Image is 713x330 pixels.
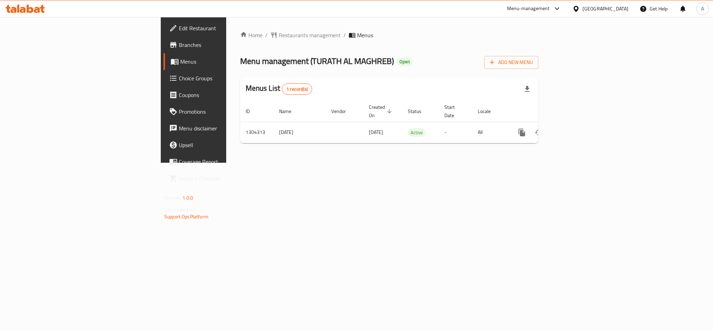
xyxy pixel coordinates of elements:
button: Change Status [530,124,547,141]
span: Status [408,107,430,115]
a: Coverage Report [164,153,280,170]
a: Promotions [164,103,280,120]
table: enhanced table [240,101,586,143]
div: Active [408,128,426,137]
th: Actions [508,101,586,122]
span: Choice Groups [179,74,274,82]
span: [DATE] [369,128,383,137]
span: Coupons [179,91,274,99]
a: Support.OpsPlatform [164,212,208,221]
a: Choice Groups [164,70,280,87]
span: Branches [179,41,274,49]
div: [GEOGRAPHIC_DATA] [583,5,628,13]
span: Add New Menu [490,58,533,67]
span: ID [246,107,259,115]
a: Coupons [164,87,280,103]
div: Total records count [282,83,312,95]
button: more [514,124,530,141]
td: All [472,122,508,143]
a: Upsell [164,137,280,153]
span: Menu management ( TURATH AL MAGHREB ) [240,53,394,69]
span: Menu disclaimer [179,124,274,132]
span: Vendor [331,107,355,115]
span: Menus [357,31,373,39]
li: / [343,31,346,39]
span: Locale [478,107,500,115]
span: A [701,5,704,13]
span: Version: [164,193,181,202]
span: Open [397,59,413,65]
span: Menus [180,57,274,66]
span: Restaurants management [279,31,341,39]
span: Created On [369,103,394,120]
button: Add New Menu [484,56,538,69]
a: Grocery Checklist [164,170,280,187]
span: Active [408,129,426,137]
a: Edit Restaurant [164,20,280,37]
div: Export file [519,81,536,97]
nav: breadcrumb [240,31,538,39]
a: Menu disclaimer [164,120,280,137]
a: Branches [164,37,280,53]
span: Edit Restaurant [179,24,274,32]
span: Coverage Report [179,158,274,166]
span: 1.0.0 [182,193,193,202]
div: Open [397,58,413,66]
span: Get support on: [164,205,196,214]
a: Menus [164,53,280,70]
span: Grocery Checklist [179,174,274,183]
span: Upsell [179,141,274,149]
h2: Menus List [246,83,312,95]
td: [DATE] [274,122,326,143]
td: - [439,122,472,143]
span: 1 record(s) [282,86,312,92]
span: Name [279,107,300,115]
a: Restaurants management [270,31,341,39]
span: Start Date [444,103,464,120]
div: Menu-management [507,5,550,13]
span: Promotions [179,107,274,116]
